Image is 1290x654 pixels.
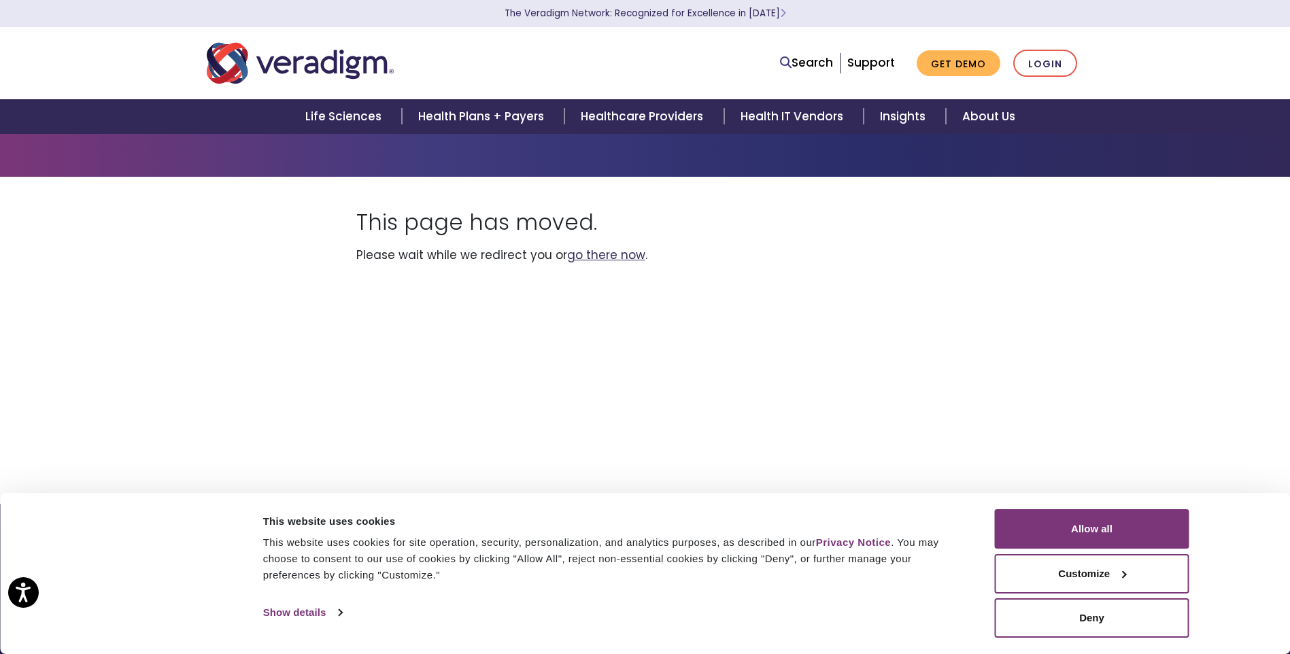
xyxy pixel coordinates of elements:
a: Health IT Vendors [724,99,864,134]
button: Customize [995,554,1189,593]
a: Support [847,54,895,71]
a: Privacy Notice [816,536,891,548]
div: This website uses cookies [263,513,964,530]
a: The Veradigm Network: Recognized for Excellence in [DATE]Learn More [505,7,786,20]
a: Login [1013,50,1077,78]
a: Life Sciences [289,99,402,134]
a: About Us [946,99,1032,134]
p: Please wait while we redirect you or . [356,246,934,264]
a: Health Plans + Payers [402,99,564,134]
a: Insights [864,99,946,134]
a: Healthcare Providers [564,99,724,134]
a: go there now [567,247,645,263]
a: Show details [263,602,342,623]
span: Learn More [780,7,786,20]
button: Allow all [995,509,1189,549]
img: Veradigm logo [207,41,394,86]
div: This website uses cookies for site operation, security, personalization, and analytics purposes, ... [263,534,964,583]
h1: This page has moved. [356,209,934,235]
a: Search [780,54,833,72]
button: Deny [995,598,1189,638]
a: Get Demo [917,50,1000,77]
